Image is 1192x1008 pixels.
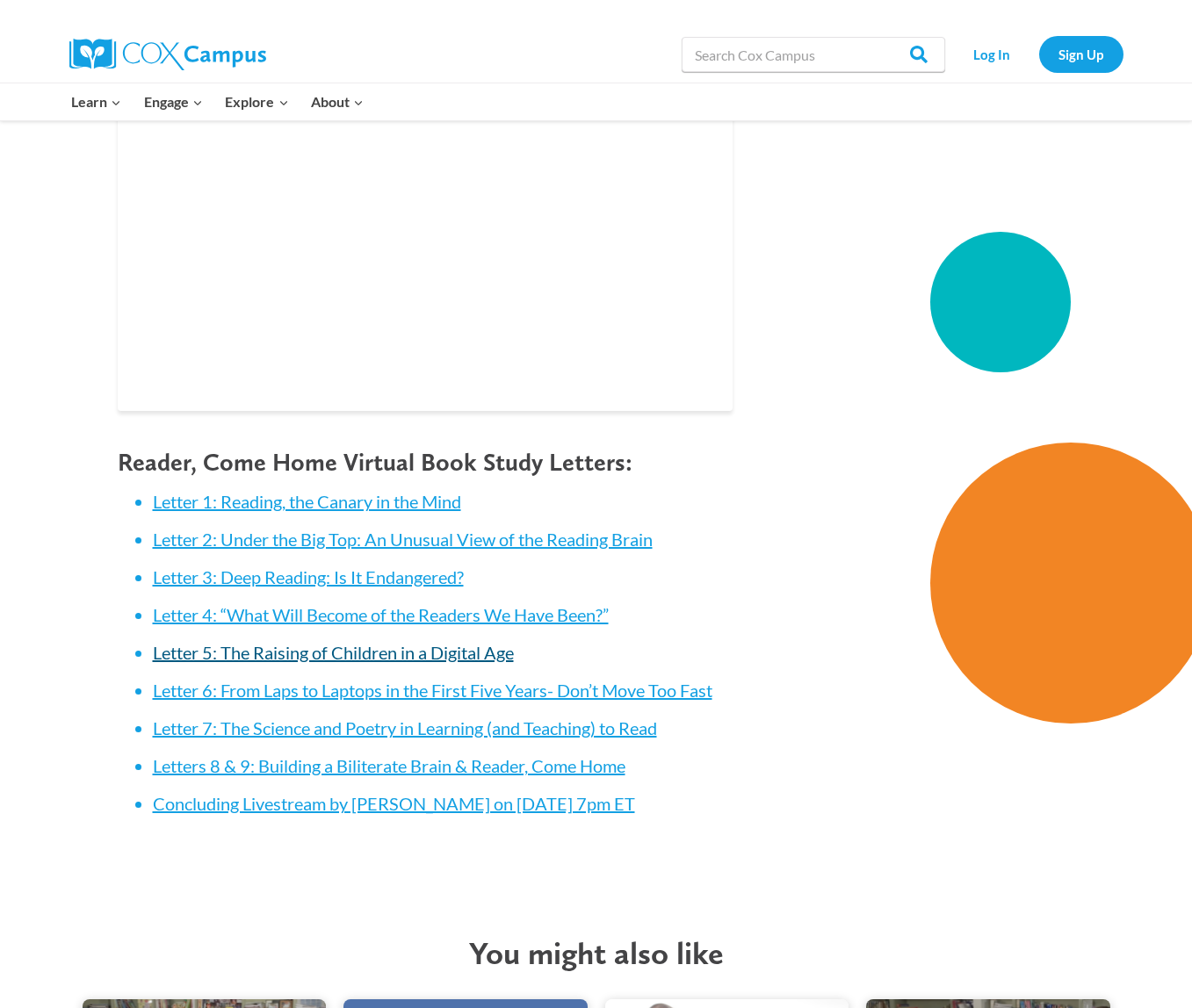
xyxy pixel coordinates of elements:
[300,83,375,120] button: Child menu of About
[153,529,653,550] a: Letter 2: Under the Big Top: An Unusual View of the Reading Brain
[153,491,461,512] a: Letter 1: Reading, the Canary in the Mind
[153,566,464,587] a: Letter 3: Deep Reading: Is It Endangered?
[153,680,712,701] a: Letter 6: From Laps to Laptops in the First Five Years- Don’t Move Too Fast
[133,83,214,120] button: Child menu of Engage
[153,604,609,625] a: Letter 4: “What Will Become of the Readers We Have Been?”
[61,83,375,120] nav: Primary Navigation
[69,39,266,70] img: Cox Campus
[61,83,134,120] button: Child menu of Learn
[214,83,300,120] button: Child menu of Explore
[954,36,1123,72] nav: Secondary Navigation
[153,793,635,814] a: Concluding Livestream by [PERSON_NAME] on [DATE] 7pm ET
[56,934,1137,972] h2: You might also like
[153,717,657,738] a: Letter 7: The Science and Poetry in Learning (and Teaching) to Read
[1039,36,1123,72] a: Sign Up
[118,448,733,478] h4: Reader, Come Home Virtual Book Study Letters:
[954,36,1030,72] a: Log In
[682,37,945,72] input: Search Cox Campus
[153,755,625,776] a: Letters 8 & 9: Building a Biliterate Brain & Reader, Come Home
[153,642,514,663] a: Letter 5: The Raising of Children in a Digital Age
[118,48,733,404] iframe: RCH Letter 5 Lecture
